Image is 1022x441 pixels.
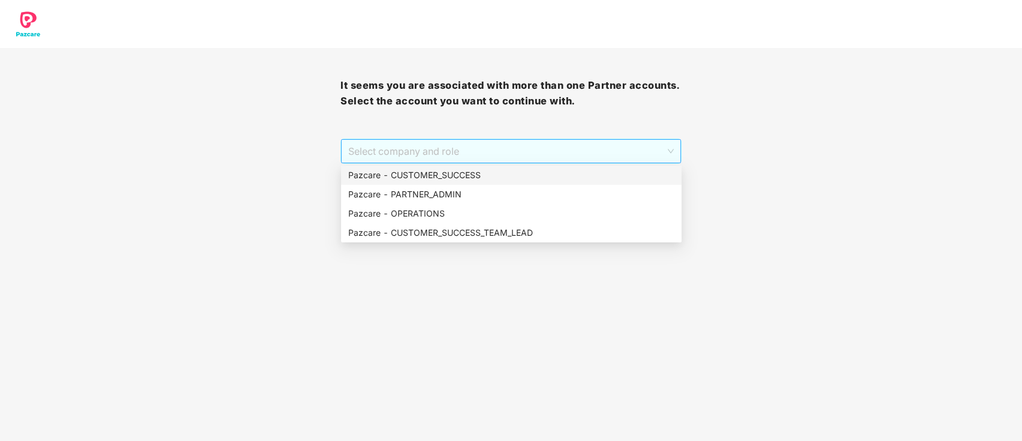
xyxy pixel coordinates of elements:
[348,188,674,201] div: Pazcare - PARTNER_ADMIN
[348,169,674,182] div: Pazcare - CUSTOMER_SUCCESS
[341,185,682,204] div: Pazcare - PARTNER_ADMIN
[341,166,682,185] div: Pazcare - CUSTOMER_SUCCESS
[340,78,681,109] h3: It seems you are associated with more than one Partner accounts. Select the account you want to c...
[348,207,674,220] div: Pazcare - OPERATIONS
[348,226,674,239] div: Pazcare - CUSTOMER_SUCCESS_TEAM_LEAD
[341,204,682,223] div: Pazcare - OPERATIONS
[348,140,673,163] span: Select company and role
[341,223,682,242] div: Pazcare - CUSTOMER_SUCCESS_TEAM_LEAD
